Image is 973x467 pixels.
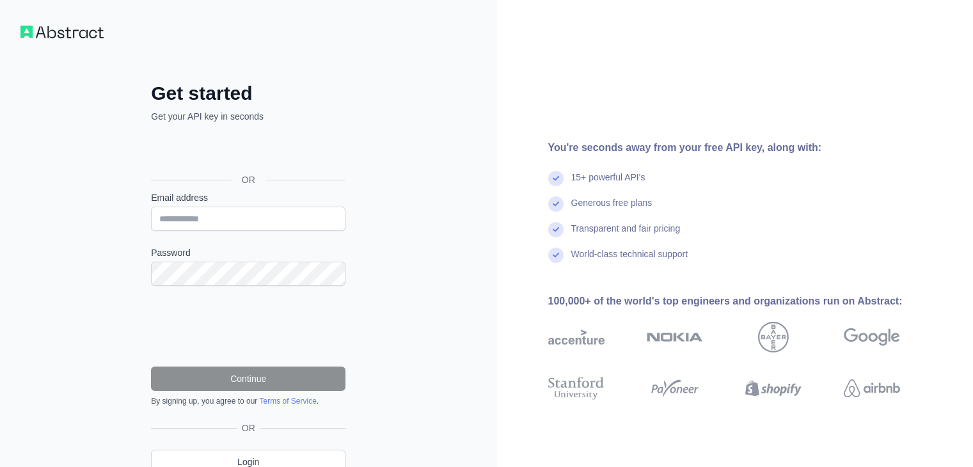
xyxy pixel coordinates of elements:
div: By signing up, you agree to our . [151,396,345,406]
img: stanford university [548,374,605,402]
img: nokia [647,322,703,352]
a: Terms of Service [259,397,316,406]
img: airbnb [844,374,900,402]
label: Email address [151,191,345,204]
div: Transparent and fair pricing [571,222,681,248]
div: World-class technical support [571,248,688,273]
img: accenture [548,322,605,352]
div: 100,000+ of the world's top engineers and organizations run on Abstract: [548,294,941,309]
div: 15+ powerful API's [571,171,645,196]
h2: Get started [151,82,345,105]
img: bayer [758,322,789,352]
span: OR [237,422,260,434]
img: shopify [745,374,802,402]
img: google [844,322,900,352]
p: Get your API key in seconds [151,110,345,123]
div: You're seconds away from your free API key, along with: [548,140,941,155]
img: check mark [548,222,564,237]
iframe: Sign in with Google Button [145,137,349,165]
span: OR [232,173,265,186]
img: Workflow [20,26,104,38]
img: check mark [548,196,564,212]
div: Generous free plans [571,196,653,222]
img: payoneer [647,374,703,402]
button: Continue [151,367,345,391]
img: check mark [548,171,564,186]
img: check mark [548,248,564,263]
iframe: reCAPTCHA [151,301,345,351]
label: Password [151,246,345,259]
